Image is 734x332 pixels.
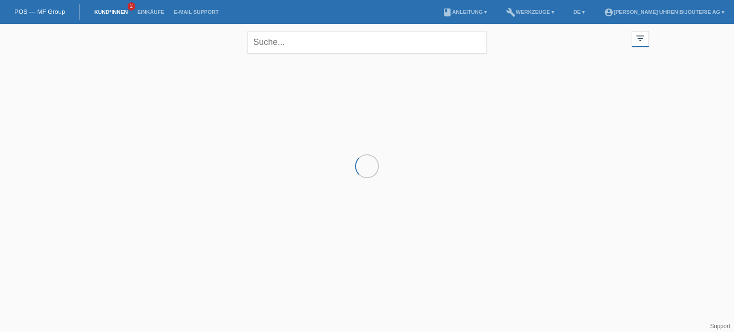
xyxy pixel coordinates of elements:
i: account_circle [604,8,614,17]
a: account_circle[PERSON_NAME] Uhren Bijouterie AG ▾ [599,9,729,15]
span: 2 [128,2,135,11]
a: buildWerkzeuge ▾ [501,9,559,15]
i: book [443,8,452,17]
a: POS — MF Group [14,8,65,15]
a: DE ▾ [569,9,590,15]
a: Support [710,323,730,330]
a: bookAnleitung ▾ [438,9,492,15]
i: build [506,8,516,17]
a: Einkäufe [132,9,169,15]
i: filter_list [635,33,646,43]
a: E-Mail Support [169,9,224,15]
input: Suche... [248,31,486,54]
a: Kund*innen [89,9,132,15]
